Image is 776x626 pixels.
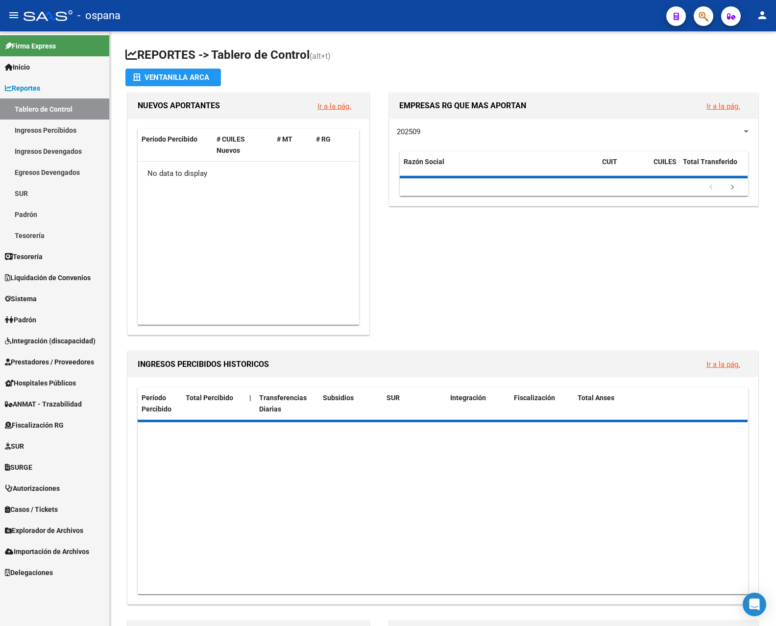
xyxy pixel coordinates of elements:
datatable-header-cell: Subsidios [319,387,383,420]
span: 202509 [397,127,420,136]
span: Liquidación de Convenios [5,272,91,283]
span: SUR [5,441,24,452]
datatable-header-cell: # RG [312,129,351,161]
span: Autorizaciones [5,483,60,494]
div: Ventanilla ARCA [133,69,213,86]
datatable-header-cell: Integración [446,387,510,420]
span: SUR [387,394,400,402]
div: Open Intercom Messenger [743,593,766,616]
button: Ventanilla ARCA [125,69,221,86]
datatable-header-cell: Total Anses [574,387,740,420]
a: Ir a la pág. [706,360,740,369]
h1: REPORTES -> Tablero de Control [125,47,760,64]
span: Razón Social [404,158,444,166]
button: Ir a la pág. [699,97,748,115]
a: go to next page [723,182,742,193]
span: Hospitales Públicos [5,378,76,388]
span: Subsidios [323,394,354,402]
span: Total Percibido [186,394,233,402]
datatable-header-cell: Período Percibido [138,129,213,161]
datatable-header-cell: # CUILES Nuevos [213,129,273,161]
span: Prestadores / Proveedores [5,357,94,367]
span: Reportes [5,83,40,94]
a: go to previous page [702,182,720,193]
span: Fiscalización RG [5,420,64,431]
div: No data to display [138,162,359,186]
span: Sistema [5,293,37,304]
mat-icon: person [756,9,768,21]
button: Ir a la pág. [699,355,748,373]
span: ANMAT - Trazabilidad [5,399,82,409]
datatable-header-cell: CUILES [650,151,679,184]
span: INGRESOS PERCIBIDOS HISTORICOS [138,360,269,369]
datatable-header-cell: Transferencias Diarias [255,387,319,420]
span: CUIT [602,158,617,166]
a: Ir a la pág. [317,102,351,111]
span: Casos / Tickets [5,504,58,515]
span: Integración [450,394,486,402]
span: Importación de Archivos [5,546,89,557]
datatable-header-cell: Fiscalización [510,387,574,420]
span: Total Anses [578,394,614,402]
span: Firma Express [5,41,56,51]
span: CUILES [654,158,677,166]
a: Ir a la pág. [706,102,740,111]
span: (alt+t) [310,51,331,61]
span: # CUILES Nuevos [217,135,245,154]
datatable-header-cell: Total Transferido [679,151,748,184]
button: Ir a la pág. [310,97,359,115]
span: Fiscalización [514,394,555,402]
span: Total Transferido [683,158,737,166]
span: # RG [316,135,331,143]
span: | [249,394,251,402]
span: Período Percibido [142,394,171,413]
span: - ospana [77,5,121,26]
span: Tesorería [5,251,43,262]
datatable-header-cell: CUIT [598,151,650,184]
span: NUEVOS APORTANTES [138,101,220,110]
span: Explorador de Archivos [5,525,83,536]
span: Período Percibido [142,135,197,143]
span: Delegaciones [5,567,53,578]
datatable-header-cell: # MT [273,129,312,161]
datatable-header-cell: Período Percibido [138,387,182,420]
mat-icon: menu [8,9,20,21]
span: Padrón [5,314,36,325]
datatable-header-cell: SUR [383,387,446,420]
span: Transferencias Diarias [259,394,307,413]
datatable-header-cell: Total Percibido [182,387,245,420]
datatable-header-cell: Razón Social [400,151,598,184]
span: Integración (discapacidad) [5,336,96,346]
span: EMPRESAS RG QUE MAS APORTAN [399,101,526,110]
span: # MT [277,135,292,143]
span: Inicio [5,62,30,72]
datatable-header-cell: | [245,387,255,420]
span: SURGE [5,462,32,473]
